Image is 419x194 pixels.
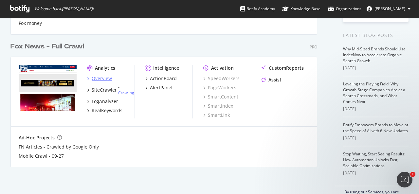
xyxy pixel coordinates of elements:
[87,107,122,114] a: RealKeywords
[343,32,409,39] div: Latest Blog Posts
[343,81,405,104] a: Leveling the Playing Field: Why Growth-Stage Companies Are at a Search Crossroads, and What Comes...
[343,170,409,176] div: [DATE]
[374,6,405,11] span: George Paul
[343,135,409,141] div: [DATE]
[328,6,361,12] div: Organizations
[19,134,55,141] div: Ad-Hoc Projects
[153,65,179,71] div: Intelligence
[92,87,117,93] div: SiteCrawler
[343,46,406,63] a: Why Mid-Sized Brands Should Use IndexNow to Accelerate Organic Search Growth
[87,84,134,96] a: SiteCrawler- Crawling
[203,103,233,109] a: SmartIndex
[268,77,282,83] div: Assist
[150,75,177,82] div: ActionBoard
[397,172,412,187] iframe: Intercom live chat
[145,75,177,82] a: ActionBoard
[150,84,173,91] div: AlertPanel
[203,75,240,82] a: SpeedWorkers
[203,84,236,91] a: PageWorkers
[282,6,320,12] div: Knowledge Base
[343,106,409,112] div: [DATE]
[343,122,408,133] a: Botify Empowers Brands to Move at the Speed of AI with 6 New Updates
[343,151,405,168] a: Stop Waiting, Start Seeing Results: How Automation Unlocks Fast, Scalable Optimizations
[262,77,282,83] a: Assist
[240,6,275,12] div: Botify Academy
[310,44,317,50] div: Pro
[19,20,42,26] a: Fox money
[92,98,118,105] div: LogAnalyzer
[92,107,122,114] div: RealKeywords
[10,42,87,51] a: Fox News - Full Crawl
[211,65,234,71] div: Activation
[343,65,409,71] div: [DATE]
[19,65,77,111] img: www.foxnews.com
[19,153,64,159] a: Mobile Crawl - 09-27
[145,84,173,91] a: AlertPanel
[19,144,99,150] a: FN Articles - Crawled by Google Only
[92,75,112,82] div: Overview
[34,6,94,11] span: Welcome back, [PERSON_NAME] !
[95,65,115,71] div: Analytics
[410,172,415,177] span: 1
[361,4,416,14] button: [PERSON_NAME]
[87,98,118,105] a: LogAnalyzer
[118,84,134,96] div: -
[10,42,84,51] div: Fox News - Full Crawl
[203,94,238,100] a: SmartContent
[269,65,304,71] div: CustomReports
[118,90,134,96] a: Crawling
[203,112,230,118] a: SmartLink
[262,65,304,71] a: CustomReports
[87,75,112,82] a: Overview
